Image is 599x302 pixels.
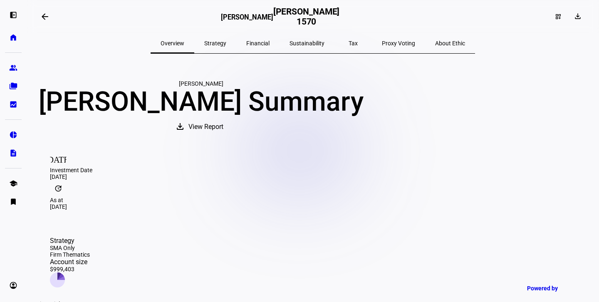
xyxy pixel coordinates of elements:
[9,33,17,42] eth-mat-symbol: home
[555,13,562,20] mat-icon: dashboard_customize
[50,237,90,245] div: Strategy
[50,245,90,251] div: SMA Only
[50,173,576,180] div: [DATE]
[221,13,273,26] h3: [PERSON_NAME]
[5,126,22,143] a: pie_chart
[9,131,17,139] eth-mat-symbol: pie_chart
[435,40,465,46] span: About Ethic
[5,145,22,161] a: description
[37,87,365,117] div: [PERSON_NAME] Summary
[50,150,67,167] mat-icon: [DATE]
[161,40,184,46] span: Overview
[523,280,587,296] a: Powered by
[50,180,67,197] mat-icon: update
[273,7,340,27] h2: [PERSON_NAME] 1570
[9,82,17,90] eth-mat-symbol: folder_copy
[50,203,576,210] div: [DATE]
[5,78,22,94] a: folder_copy
[50,266,90,272] div: $999,403
[290,40,324,46] span: Sustainability
[5,59,22,76] a: group
[175,121,185,131] mat-icon: download
[188,117,223,137] span: View Report
[5,29,22,46] a: home
[349,40,358,46] span: Tax
[246,40,270,46] span: Financial
[9,149,17,157] eth-mat-symbol: description
[574,12,582,20] mat-icon: download
[9,198,17,206] eth-mat-symbol: bookmark
[9,100,17,109] eth-mat-symbol: bid_landscape
[9,11,17,19] eth-mat-symbol: left_panel_open
[40,12,50,22] mat-icon: arrow_backwards
[204,40,226,46] span: Strategy
[9,281,17,290] eth-mat-symbol: account_circle
[50,251,90,258] div: Firm Thematics
[37,80,365,87] div: [PERSON_NAME]
[167,117,235,137] button: View Report
[5,96,22,113] a: bid_landscape
[50,197,576,203] div: As at
[382,40,415,46] span: Proxy Voting
[9,64,17,72] eth-mat-symbol: group
[50,167,576,173] div: Investment Date
[9,179,17,188] eth-mat-symbol: school
[50,258,90,266] div: Account size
